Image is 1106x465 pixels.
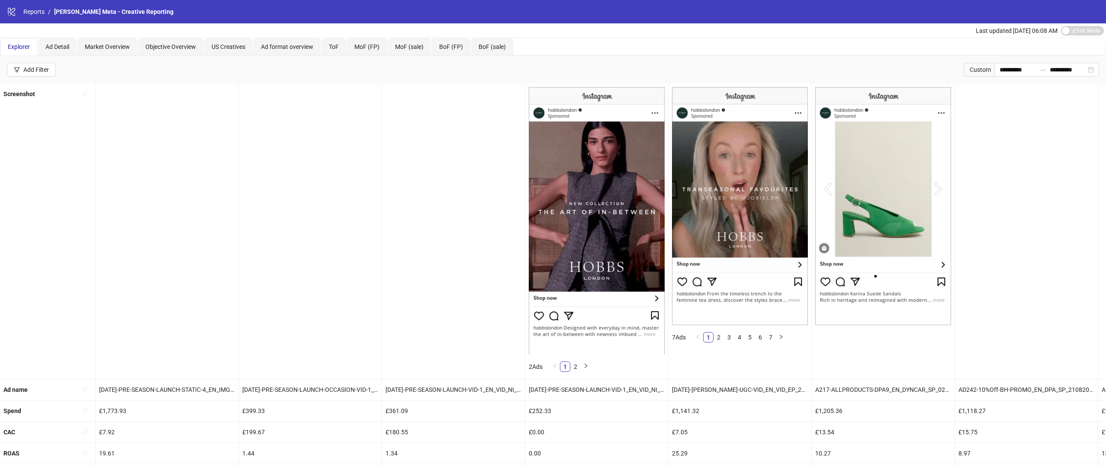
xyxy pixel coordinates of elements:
div: 19.61 [96,443,238,464]
li: / [48,7,51,16]
div: [DATE]-PRE-SEASON-LAUNCH-OCCASION-VID-1_EN_VID_NI_30072025_F_CC_SC1_None_SEASONAL [239,379,382,400]
span: Ad format overview [261,43,313,50]
div: 8.97 [955,443,1098,464]
li: 2 [570,362,581,372]
div: £7.05 [669,422,811,442]
span: right [583,363,588,368]
span: left [695,334,701,339]
span: right [778,334,784,339]
li: Next Page [581,362,591,372]
a: Reports [22,7,46,16]
button: left [693,332,703,342]
span: sort-ascending [82,450,88,456]
div: 1.34 [382,443,525,464]
a: 6 [756,333,765,342]
b: Spend [3,407,21,414]
li: 2 [714,332,724,342]
b: ROAS [3,450,19,457]
b: Ad name [3,386,28,393]
div: A217-ALLPRODUCTS-DPA9_EN_DYNCAR_SP_02052025_F_CC_SC1_None_BAU [812,379,955,400]
div: £1,118.27 [955,400,1098,421]
a: 4 [735,333,744,342]
a: 5 [745,333,755,342]
span: swap-right [1039,66,1046,73]
span: Explorer [8,43,30,50]
a: 7 [766,333,775,342]
button: right [581,362,591,372]
li: 5 [745,332,755,342]
div: £180.55 [382,422,525,442]
span: Market Overview [85,43,130,50]
span: sort-ascending [82,386,88,392]
button: left [550,362,560,372]
div: £0.00 [525,422,668,442]
div: £1,205.36 [812,400,955,421]
button: Add Filter [7,63,56,77]
div: £7.92 [96,422,238,442]
li: Next Page [776,332,786,342]
div: 10.27 [812,443,955,464]
div: £15.75 [955,422,1098,442]
a: 2 [571,362,580,371]
a: 1 [704,333,713,342]
span: Last updated [DATE] 06:08 AM [976,27,1058,34]
li: 1 [560,362,570,372]
div: £361.09 [382,400,525,421]
div: Add Filter [23,66,49,73]
div: £252.33 [525,400,668,421]
li: 7 [765,332,776,342]
div: [DATE]-PRE-SEASON-LAUNCH-VID-1_EN_VID_NI_28072025_F_CC_SC1_USP10_SEASONAL [525,379,668,400]
span: US Creatives [212,43,245,50]
span: 7 Ads [672,334,686,341]
span: MoF (FP) [354,43,379,50]
b: CAC [3,429,15,436]
button: right [776,332,786,342]
div: 25.29 [669,443,811,464]
span: sort-ascending [82,91,88,97]
img: Screenshot 120231897401440624 [529,87,665,354]
div: £199.67 [239,422,382,442]
a: 1 [560,362,570,371]
div: [DATE]-PRE-SEASON-LAUNCH-VID-1_EN_VID_NI_27062025_F_CC_SC1_USP10_BAU [382,379,525,400]
img: Screenshot 120225702039010624 [815,87,951,325]
span: 2 Ads [529,363,543,370]
span: MoF (sale) [395,43,424,50]
div: £13.54 [812,422,955,442]
span: [PERSON_NAME] Meta - Creative Reporting [54,8,174,15]
span: BoF (FP) [439,43,463,50]
span: filter [14,67,20,73]
span: sort-ascending [82,407,88,413]
span: ToF [329,43,339,50]
div: Custom [964,63,994,77]
div: 0.00 [525,443,668,464]
div: AD242-10%Off-BH-PROMO_EN_DPA_SP_21082025_F_CC_None_USP1_BANK-HOLIDAY-SALE [955,379,1098,400]
span: Ad Detail [45,43,69,50]
span: Objective Overview [145,43,196,50]
a: 3 [724,333,734,342]
a: 2 [714,333,723,342]
li: Previous Page [550,362,560,372]
div: [DATE]-PRE-SEASON-LAUNCH-STATIC-4_EN_IMG_NI_28072025_F_CC_SC1_USP10_SEASONAL [96,379,238,400]
span: left [552,363,557,368]
span: BoF (sale) [479,43,506,50]
li: Previous Page [693,332,703,342]
span: to [1039,66,1046,73]
div: 1.44 [239,443,382,464]
div: [DATE]-[PERSON_NAME]-UGC-VID_EN_VID_EP_29072025_F_CC_SC13_None_UGC [669,379,811,400]
div: £1,141.32 [669,400,811,421]
img: Screenshot 120231782040960624 [672,87,808,325]
div: £399.33 [239,400,382,421]
b: Screenshot [3,90,35,97]
div: £1,773.93 [96,400,238,421]
span: sort-ascending [82,429,88,435]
